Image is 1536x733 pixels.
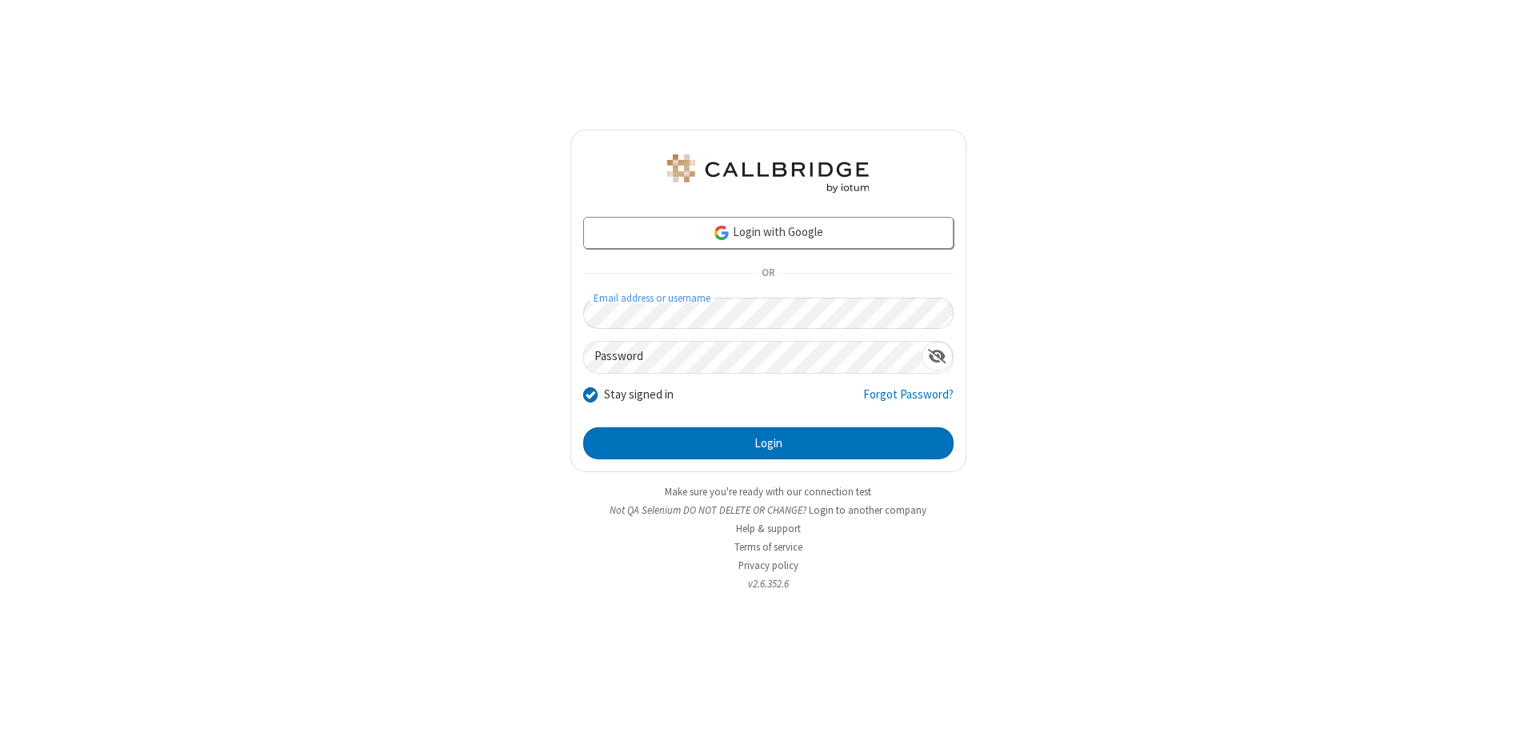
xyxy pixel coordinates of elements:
button: Login to another company [809,503,926,518]
a: Login with Google [583,217,954,249]
li: Not QA Selenium DO NOT DELETE OR CHANGE? [570,503,966,518]
span: OR [755,262,781,285]
div: Show password [922,342,953,371]
input: Email address or username [583,298,954,329]
a: Help & support [736,522,801,535]
img: QA Selenium DO NOT DELETE OR CHANGE [664,154,872,193]
a: Forgot Password? [863,386,954,416]
label: Stay signed in [604,386,674,404]
a: Terms of service [734,540,802,554]
img: google-icon.png [713,224,730,242]
input: Password [584,342,922,373]
a: Privacy policy [738,559,798,572]
button: Login [583,427,954,459]
a: Make sure you're ready with our connection test [665,485,871,499]
li: v2.6.352.6 [570,576,966,591]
